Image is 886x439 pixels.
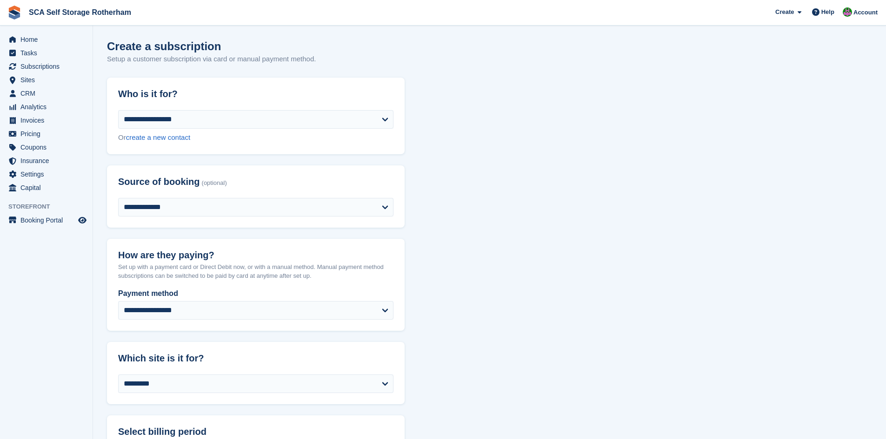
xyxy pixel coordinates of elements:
span: Booking Portal [20,214,76,227]
h2: Which site is it for? [118,353,393,364]
a: menu [5,127,88,140]
a: menu [5,87,88,100]
a: menu [5,168,88,181]
span: Create [775,7,794,17]
img: Sarah Race [843,7,852,17]
a: menu [5,33,88,46]
a: menu [5,154,88,167]
a: menu [5,73,88,86]
span: Capital [20,181,76,194]
h2: Who is it for? [118,89,393,99]
span: Invoices [20,114,76,127]
span: (optional) [202,180,227,187]
a: menu [5,181,88,194]
a: menu [5,114,88,127]
a: menu [5,60,88,73]
span: Tasks [20,46,76,59]
span: Settings [20,168,76,181]
span: Analytics [20,100,76,113]
span: Home [20,33,76,46]
a: create a new contact [126,133,190,141]
span: Sites [20,73,76,86]
span: Help [821,7,834,17]
h1: Create a subscription [107,40,221,52]
img: stora-icon-8386f47178a22dfd0bd8f6a31ec36ba5ce8667c1dd55bd0f319d3a0aa187defe.svg [7,6,21,20]
a: menu [5,141,88,154]
a: SCA Self Storage Rotherham [25,5,135,20]
p: Setup a customer subscription via card or manual payment method. [107,54,316,65]
a: menu [5,214,88,227]
span: Insurance [20,154,76,167]
a: Preview store [77,215,88,226]
span: Account [853,8,878,17]
a: menu [5,46,88,59]
span: Source of booking [118,177,200,187]
a: menu [5,100,88,113]
label: Payment method [118,288,393,299]
span: Coupons [20,141,76,154]
div: Or [118,132,393,143]
span: Subscriptions [20,60,76,73]
span: Storefront [8,202,93,211]
h2: Select billing period [118,426,393,437]
h2: How are they paying? [118,250,393,261]
p: Set up with a payment card or Direct Debit now, or with a manual method. Manual payment method su... [118,262,393,281]
span: Pricing [20,127,76,140]
span: CRM [20,87,76,100]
